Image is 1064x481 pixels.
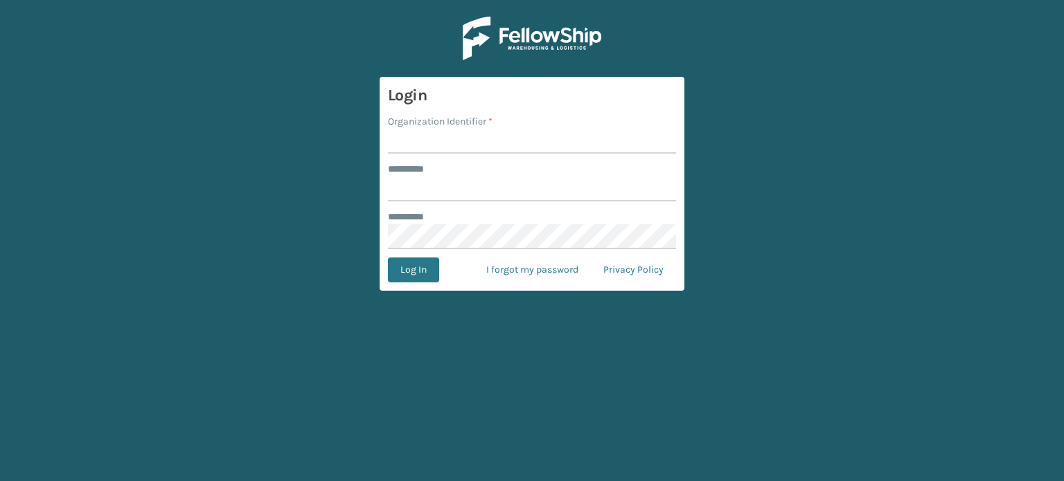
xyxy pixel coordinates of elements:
[463,17,601,60] img: Logo
[591,257,676,282] a: Privacy Policy
[388,85,676,106] h3: Login
[388,114,493,129] label: Organization Identifier
[474,257,591,282] a: I forgot my password
[388,257,439,282] button: Log In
